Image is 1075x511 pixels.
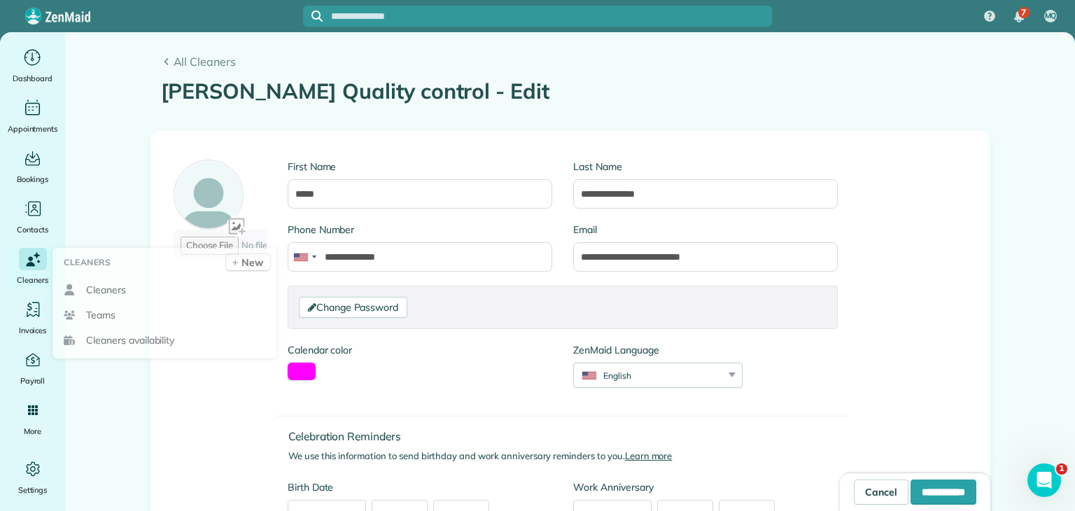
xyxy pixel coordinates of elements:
h4: Celebration Reminders [288,430,849,442]
span: Invoices [19,323,47,337]
a: Settings [6,458,59,497]
a: Learn more [625,450,673,461]
span: Cleaners [17,273,48,287]
span: Teams [86,308,115,322]
span: Contacts [17,223,48,237]
span: New [241,255,263,269]
a: Payroll [6,349,59,388]
span: 1 [1056,463,1067,475]
span: More [24,424,41,438]
span: Dashboard [13,71,52,85]
label: Calendar color [288,343,352,357]
svg: Focus search [311,10,323,22]
a: Change Password [299,297,407,318]
p: We use this information to send birthday and work anniversary reminders to you. [288,449,849,463]
a: Teams [58,302,271,328]
span: All Cleaners [174,53,980,70]
label: Birth Date [288,480,552,494]
a: Appointments [6,97,59,136]
span: MQ [1045,10,1057,22]
label: Email [573,223,838,237]
a: All Cleaners [161,53,980,70]
a: Cancel [854,479,908,505]
span: Bookings [17,172,49,186]
a: Cleaners [58,277,271,302]
span: Payroll [20,374,45,388]
a: Contacts [6,197,59,237]
span: Cleaners [64,255,111,269]
label: First Name [288,160,552,174]
span: Appointments [8,122,58,136]
a: Cleaners [6,248,59,287]
div: 7 unread notifications [1004,1,1034,32]
span: Cleaners availability [86,333,174,347]
a: Bookings [6,147,59,186]
label: ZenMaid Language [573,343,743,357]
div: United States: +1 [288,243,321,271]
button: Focus search [303,10,323,22]
button: toggle color picker dialog [288,363,316,380]
span: Cleaners [86,283,126,297]
a: Invoices [6,298,59,337]
iframe: Intercom live chat [1027,463,1061,497]
a: Cleaners availability [58,328,271,353]
label: Phone Number [288,223,552,237]
a: Dashboard [6,46,59,85]
label: Work Anniversary [573,480,838,494]
h1: [PERSON_NAME] Quality control - Edit [161,80,980,103]
label: Last Name [573,160,838,174]
div: English [574,370,724,381]
span: Settings [18,483,48,497]
a: New [225,253,271,272]
span: 7 [1021,7,1026,18]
